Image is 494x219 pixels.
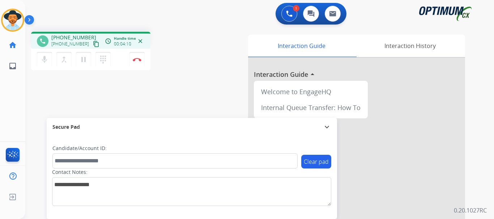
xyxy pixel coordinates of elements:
span: Handle time [114,36,136,41]
mat-icon: home [8,41,17,49]
mat-icon: dialpad [99,55,107,64]
mat-icon: phone [39,38,46,44]
div: Interaction Guide [248,35,355,57]
div: Interaction History [355,35,465,57]
div: 1 [293,5,299,12]
mat-icon: expand_more [323,123,331,131]
mat-icon: pause [79,55,88,64]
label: Candidate/Account ID: [52,145,107,152]
span: [PHONE_NUMBER] [51,34,96,41]
label: Contact Notes: [52,168,88,176]
img: avatar [3,10,23,30]
mat-icon: merge_type [60,55,68,64]
div: Internal Queue Transfer: How To [257,100,365,115]
mat-icon: content_copy [93,41,99,47]
span: Secure Pad [52,123,80,131]
span: 00:04:10 [114,41,131,47]
p: 0.20.1027RC [454,206,487,215]
mat-icon: access_time [105,38,111,44]
span: [PHONE_NUMBER] [51,41,89,47]
button: Clear pad [301,155,331,168]
img: control [133,58,141,61]
mat-icon: inbox [8,62,17,70]
div: Welcome to EngageHQ [257,84,365,100]
mat-icon: close [137,38,144,44]
mat-icon: mic [40,55,49,64]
